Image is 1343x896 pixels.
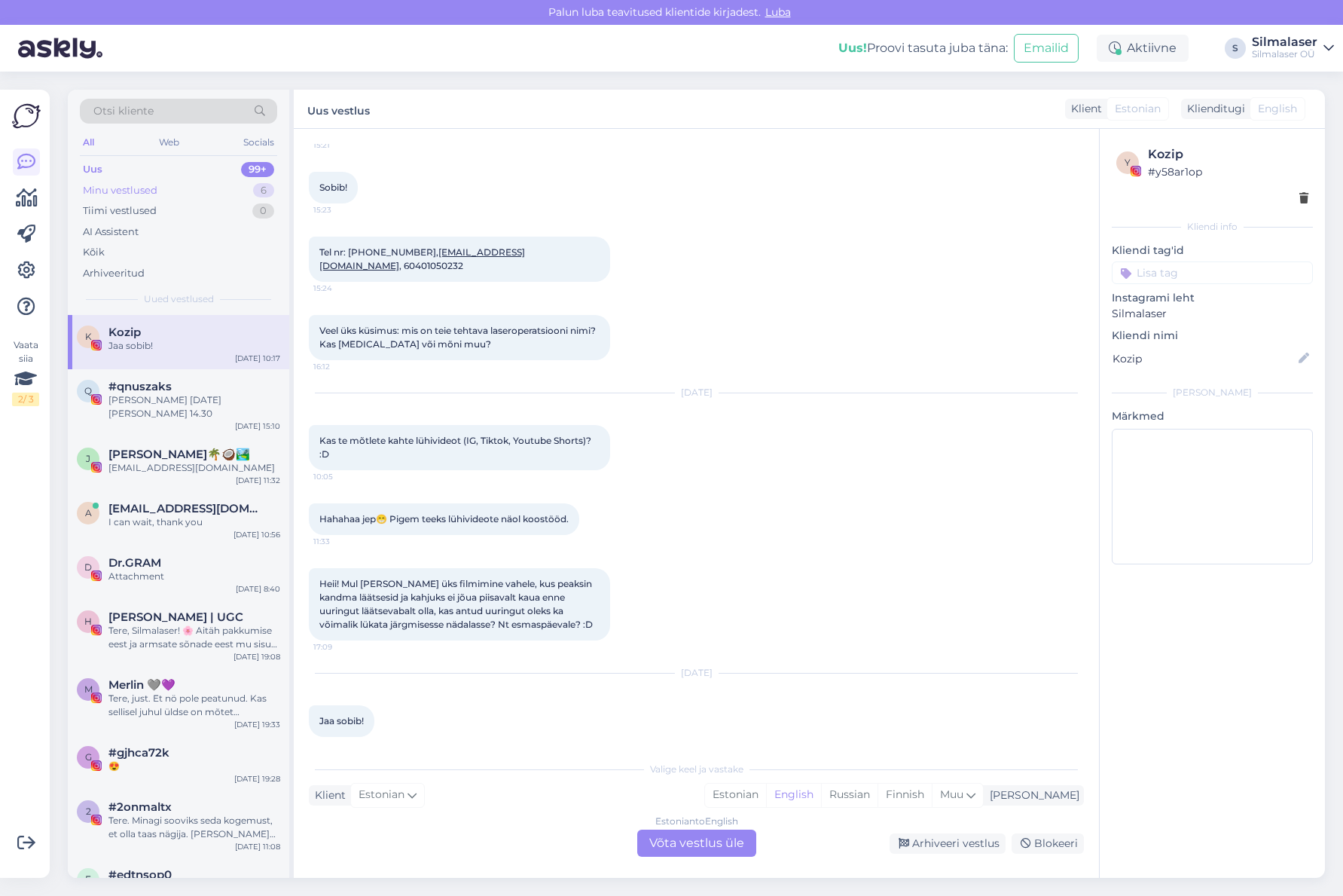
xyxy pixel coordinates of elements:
div: Blokeeri [1012,833,1084,854]
div: [DATE] 11:32 [236,475,280,486]
span: y [1125,157,1131,168]
div: [PERSON_NAME] [DATE][PERSON_NAME] 14.30 [108,393,280,420]
div: Minu vestlused [83,183,157,198]
span: Otsi kliente [93,103,154,119]
div: 6 [253,183,274,198]
span: Muu [940,787,963,801]
span: 2 [86,806,91,817]
span: Dr.GRAM [108,556,161,570]
div: 2 / 3 [12,393,39,406]
span: 10:05 [313,471,370,482]
div: Socials [240,133,277,152]
span: Janete Aas🌴🥥🏞️ [108,448,250,461]
div: [DATE] 19:33 [234,719,280,730]
span: q [84,385,92,396]
span: Kozip [108,326,141,339]
label: Uus vestlus [307,99,370,119]
span: #qnuszaks [108,380,172,393]
span: aulikkihellberg@hotmail.com [108,502,265,515]
div: 99+ [241,162,274,177]
div: Klienditugi [1181,101,1245,117]
span: Sobib! [319,182,347,193]
a: SilmalaserSilmalaser OÜ [1252,36,1334,60]
div: Aktiivne [1097,35,1189,62]
span: Jaa sobib! [319,715,364,726]
div: Silmalaser OÜ [1252,48,1317,60]
div: Tere. Minagi sooviks seda kogemust, et olla taas nägija. [PERSON_NAME] alates neljandast klassist... [108,814,280,841]
span: H [84,616,92,627]
div: Kliendi info [1112,220,1313,234]
div: Tere, Silmalaser! 🌸 Aitäh pakkumise eest ja armsate sõnade eest mu sisu kohta 🙏 See kõlab väga põ... [108,624,280,651]
div: Russian [821,784,878,806]
div: Attachment [108,570,280,583]
p: Märkmed [1112,408,1313,424]
span: #edtnsop0 [108,868,172,882]
p: Kliendi tag'id [1112,243,1313,258]
div: Arhiveeri vestlus [890,833,1006,854]
span: Hahahaa jep😁 Pigem teeks lühivideote näol koostööd. [319,513,569,524]
div: I can wait, thank you [108,515,280,529]
input: Lisa nimi [1113,350,1296,367]
div: All [80,133,97,152]
div: Kozip [1148,145,1308,164]
span: #gjhca72k [108,746,169,760]
span: 17:09 [313,641,370,653]
div: [DATE] [309,386,1084,399]
div: Silmalaser [1252,36,1317,48]
div: S [1225,38,1246,59]
span: 15:24 [313,283,370,294]
div: Uus [83,162,102,177]
div: [DATE] 10:56 [233,529,280,540]
p: Instagrami leht [1112,290,1313,306]
div: Klient [309,787,346,803]
div: [DATE] 11:08 [235,841,280,852]
span: 15:23 [313,204,370,216]
span: Estonian [1115,101,1161,117]
div: [DATE] 8:40 [236,583,280,595]
span: g [85,751,92,763]
div: Vaata siia [12,338,39,406]
span: Luba [761,5,795,19]
img: Askly Logo [12,102,41,130]
div: 0 [252,203,274,219]
div: [DATE] 10:17 [235,353,280,364]
div: Tere, just. Et nö pole peatunud. Kas sellisel juhul üldse on mõtet kontrollida, kas sobiksin oper... [108,692,280,719]
span: Helge Kalde | UGC [108,610,243,624]
input: Lisa tag [1112,261,1313,284]
span: M [84,683,93,695]
span: 15:21 [313,139,370,151]
div: [DATE] 15:10 [235,420,280,432]
span: 11:33 [313,536,370,547]
span: Merlin 🩶💜 [108,678,176,692]
div: 😍 [108,760,280,773]
span: Kas te mõtlete kahte lühivideot (IG, Tiktok, Youtube Shorts)? :D [319,435,594,460]
span: Tel nr: [PHONE_NUMBER], , 60401050232 [319,246,525,271]
span: Veel üks küsimus: mis on teie tehtava laseroperatsiooni nimi? Kas [MEDICAL_DATA] või mõni muu? [319,325,598,350]
div: [PERSON_NAME] [1112,386,1313,399]
span: Estonian [359,787,404,803]
div: Võta vestlus üle [637,830,756,857]
div: Estonian [705,784,766,806]
span: #2onmaltx [108,800,172,814]
div: Valige keel ja vastake [309,763,1084,776]
div: Finnish [878,784,932,806]
div: # y58ar1op [1148,164,1308,180]
span: 10:17 [313,738,370,749]
b: Uus! [838,41,867,55]
p: Kliendi nimi [1112,328,1313,344]
button: Emailid [1014,34,1079,63]
span: Uued vestlused [144,292,214,306]
div: English [766,784,821,806]
div: Web [156,133,182,152]
span: D [84,561,92,573]
span: English [1258,101,1297,117]
div: [DATE] [309,666,1084,680]
div: [DATE] 19:28 [234,773,280,784]
div: Proovi tasuta juba täna: [838,39,1008,57]
div: Klient [1065,101,1102,117]
div: Arhiveeritud [83,266,145,281]
div: Estonian to English [655,815,738,828]
div: [EMAIL_ADDRESS][DOMAIN_NAME] [108,461,280,475]
div: Tiimi vestlused [83,203,157,219]
span: 16:12 [313,361,370,372]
